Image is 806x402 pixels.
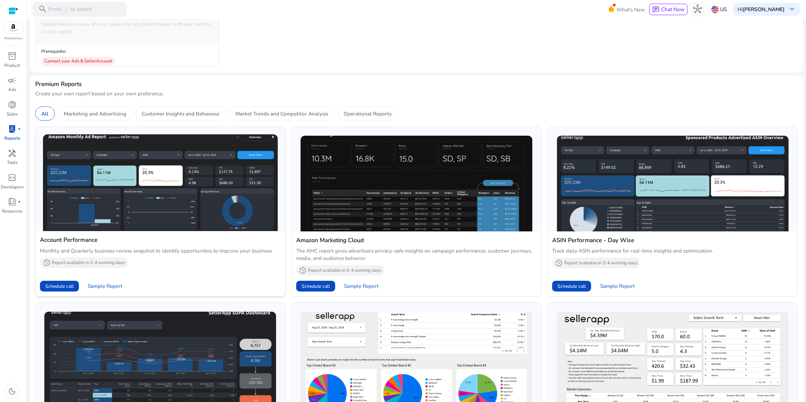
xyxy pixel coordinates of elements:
div: Connect your Ads & Seller Account [41,57,115,65]
img: us.svg [711,6,719,13]
p: Market Trends and Competitor Analysis [235,110,328,118]
span: fiber_manual_record [18,200,21,204]
button: Sample Report [82,281,128,292]
span: history_2 [43,259,50,266]
span: search [38,5,47,13]
h4: Amazon Marketing Cloud [296,236,537,244]
span: code_blocks [8,173,16,182]
span: Chat Now [661,6,684,13]
span: keyboard_arrow_down [788,5,796,13]
p: Hi [737,7,785,12]
button: Schedule call [552,281,591,292]
span: Sample Report [344,282,378,290]
span: / [62,5,69,13]
p: Comprehensive view of your sales and ads performance with key metrics in one report. [41,20,213,35]
p: Report available in 3-4 working days [564,260,637,266]
p: Ads [8,87,16,93]
h4: Account Performance [40,235,281,244]
p: Developers [1,184,24,191]
p: US [720,3,727,15]
p: Resources [2,208,23,215]
p: Reports [4,135,20,142]
button: Schedule call [296,281,335,292]
p: Press to search [48,5,92,13]
span: lab_profile [8,125,16,133]
span: donut_small [8,100,16,109]
h4: Premium Reports [35,81,82,88]
span: What's New [616,4,645,15]
p: Product [4,62,20,69]
span: dark_mode [8,387,16,396]
span: Sample Report [88,282,122,290]
span: history_2 [555,259,563,267]
button: chatChat Now [649,4,687,15]
p: Sales [7,111,17,118]
p: Track daily ASIN performance for real-time insights and optimization. [552,247,793,255]
p: Tools [7,160,17,166]
span: chat [652,6,660,13]
p: Create your own report based on your own preference. [35,90,798,97]
p: Prerequisite: [41,49,115,55]
p: The AMC report gives advertisers privacy-safe insights on campaign performance, customer journeys... [296,247,537,262]
button: hub [690,2,705,17]
h4: ASIN Performance - Day Wise [552,236,793,244]
p: Customer Insights and Behaviour [142,110,220,118]
p: Report available in 3-4 working days [308,268,381,274]
span: fiber_manual_record [18,128,21,131]
span: Sample Report [600,282,635,290]
button: Schedule call [40,281,79,292]
p: Report available in 3-4 working days [52,260,125,266]
p: Marketing and Advertising [64,110,126,118]
button: Sample Report [338,281,384,292]
p: All [41,110,48,118]
span: book_4 [8,197,16,206]
span: campaign [8,76,16,85]
span: Schedule call [45,283,74,290]
span: Schedule call [302,283,330,290]
b: [PERSON_NAME] [743,6,785,13]
p: Marketplace [4,36,23,41]
span: history_2 [299,267,306,274]
span: inventory_2 [8,52,16,60]
button: Sample Report [594,281,640,292]
p: Monthly and Quarterly business review snapshot to identify opportunities to improve your business [40,247,281,255]
span: hub [693,5,702,13]
p: Operational Reports [344,110,392,118]
span: handyman [8,149,16,158]
span: Schedule call [557,283,586,290]
img: amazon.svg [3,22,24,33]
